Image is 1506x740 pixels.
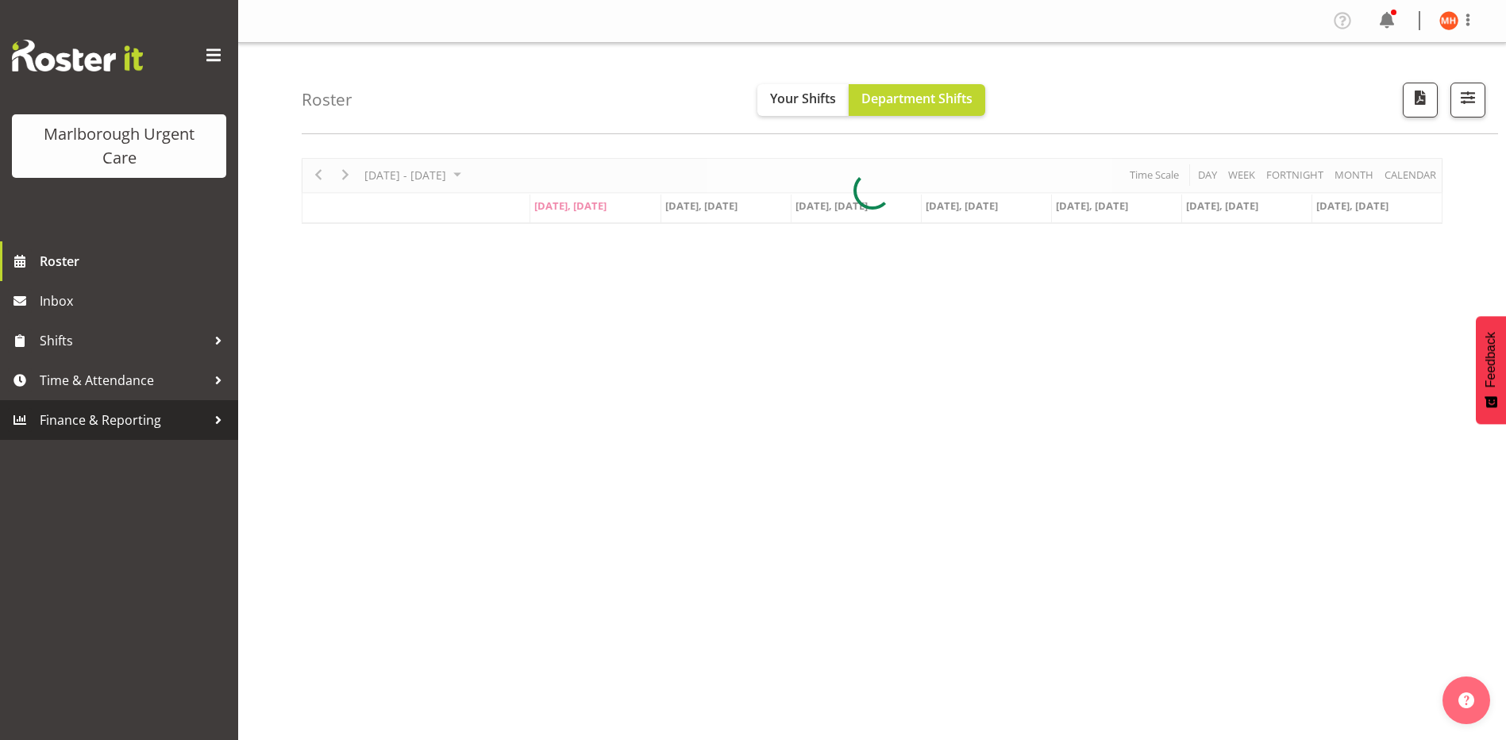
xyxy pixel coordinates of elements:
[1450,83,1485,118] button: Filter Shifts
[1403,83,1438,118] button: Download a PDF of the roster according to the set date range.
[40,329,206,353] span: Shifts
[757,84,849,116] button: Your Shifts
[849,84,985,116] button: Department Shifts
[40,249,230,273] span: Roster
[40,368,206,392] span: Time & Attendance
[302,91,352,109] h4: Roster
[861,90,973,107] span: Department Shifts
[28,122,210,170] div: Marlborough Urgent Care
[1476,316,1506,424] button: Feedback - Show survey
[40,289,230,313] span: Inbox
[770,90,836,107] span: Your Shifts
[40,408,206,432] span: Finance & Reporting
[12,40,143,71] img: Rosterit website logo
[1458,692,1474,708] img: help-xxl-2.png
[1484,332,1498,387] span: Feedback
[1439,11,1458,30] img: margret-hall11842.jpg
